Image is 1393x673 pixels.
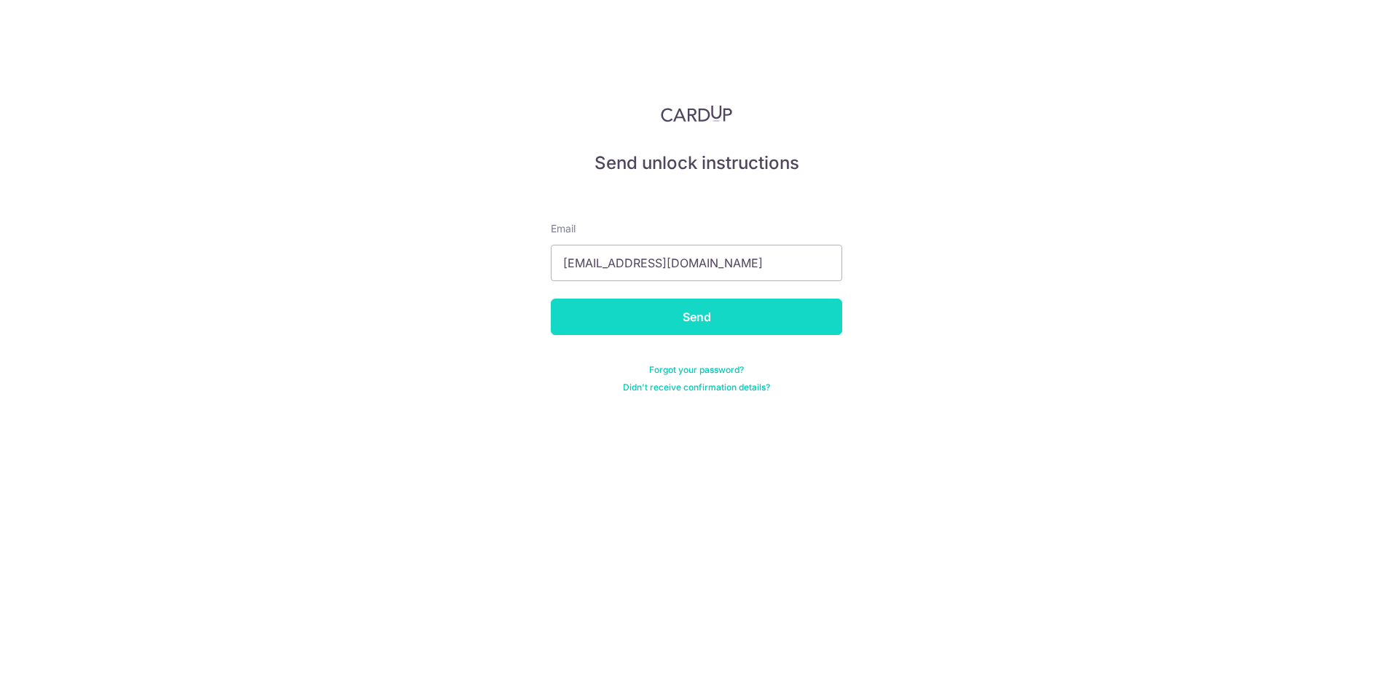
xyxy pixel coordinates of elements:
[551,222,576,235] span: translation missing: en.devise.label.Email
[551,151,842,175] h5: Send unlock instructions
[551,245,842,281] input: Enter your Email
[623,382,770,393] a: Didn't receive confirmation details?
[551,299,842,335] input: Send
[661,105,732,122] img: CardUp Logo
[649,364,744,376] a: Forgot your password?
